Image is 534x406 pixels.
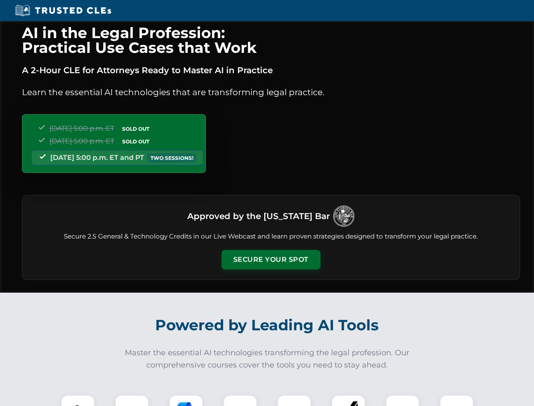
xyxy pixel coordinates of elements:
img: Trusted CLEs [13,4,114,17]
span: SOLD OUT [119,124,152,133]
p: Secure 2.5 General & Technology Credits in our Live Webcast and learn proven strategies designed ... [33,232,509,241]
button: Secure Your Spot [222,250,320,269]
span: [DATE] 5:00 p.m. ET [49,137,114,145]
h3: Approved by the [US_STATE] Bar [187,208,330,224]
p: Master the essential AI technologies transforming the legal profession. Our comprehensive courses... [119,347,415,371]
span: SOLD OUT [119,137,152,146]
p: Learn the essential AI technologies that are transforming legal practice. [22,85,520,99]
h2: Powered by Leading AI Tools [33,310,501,340]
h1: AI in the Legal Profession: Practical Use Cases that Work [22,25,520,55]
img: Logo [333,206,354,227]
p: A 2-Hour CLE for Attorneys Ready to Master AI in Practice [22,63,520,77]
span: [DATE] 5:00 p.m. ET [49,124,114,132]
